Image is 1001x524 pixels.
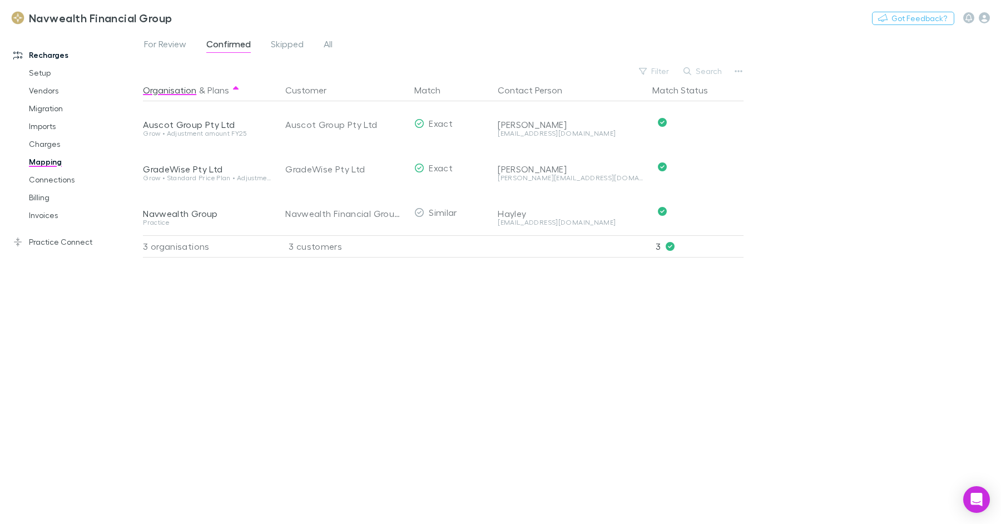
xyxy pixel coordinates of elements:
a: Vendors [18,82,141,100]
button: Got Feedback? [872,12,954,25]
div: Grow • Standard Price Plan • Adjustment amount FY25 [143,175,272,181]
span: Confirmed [206,38,251,53]
a: Invoices [18,206,141,224]
button: Plans [207,79,229,101]
div: Hayley [498,208,643,219]
span: Exact [429,162,453,173]
button: Search [678,65,729,78]
div: Auscot Group Pty Ltd [143,119,272,130]
div: Grow • Adjustment amount FY25 [143,130,272,137]
a: Practice Connect [2,233,141,251]
a: Migration [18,100,141,117]
button: Filter [633,65,676,78]
svg: Confirmed [658,118,667,127]
div: Practice [143,219,272,226]
div: Navwealth Group [143,208,272,219]
button: Contact Person [498,79,576,101]
button: Match [414,79,454,101]
div: [PERSON_NAME] [498,164,643,175]
div: [PERSON_NAME][EMAIL_ADDRESS][DOMAIN_NAME] [498,175,643,181]
a: Mapping [18,153,141,171]
div: [EMAIL_ADDRESS][DOMAIN_NAME] [498,219,643,226]
a: Connections [18,171,141,189]
button: Organisation [143,79,196,101]
span: Exact [429,118,453,128]
svg: Confirmed [658,207,667,216]
div: Navwealth Financial Group Pty Limited [285,191,405,236]
h3: Navwealth Financial Group [29,11,172,24]
button: Match Status [652,79,721,101]
div: [PERSON_NAME] [498,119,643,130]
a: Navwealth Financial Group [4,4,179,31]
span: For Review [144,38,186,53]
div: Auscot Group Pty Ltd [285,102,405,147]
span: Similar [429,207,457,217]
a: Setup [18,64,141,82]
img: Navwealth Financial Group's Logo [11,11,24,24]
div: & [143,79,272,101]
span: All [324,38,333,53]
div: GradeWise Pty Ltd [285,147,405,191]
div: 3 customers [276,235,410,258]
a: Billing [18,189,141,206]
svg: Confirmed [658,162,667,171]
a: Imports [18,117,141,135]
div: Open Intercom Messenger [963,486,990,513]
span: Skipped [271,38,304,53]
div: 3 organisations [143,235,276,258]
a: Charges [18,135,141,153]
div: [EMAIL_ADDRESS][DOMAIN_NAME] [498,130,643,137]
button: Customer [285,79,340,101]
a: Recharges [2,46,141,64]
div: GradeWise Pty Ltd [143,164,272,175]
p: 3 [656,236,744,257]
